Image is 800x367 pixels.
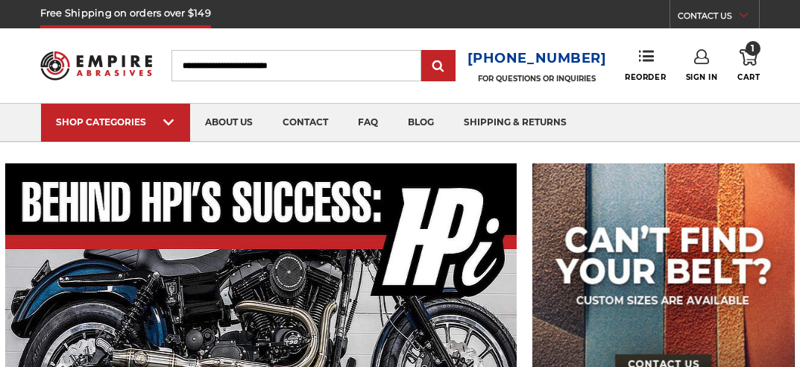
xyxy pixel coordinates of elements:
[449,104,582,142] a: shipping & returns
[190,104,268,142] a: about us
[686,72,718,82] span: Sign In
[678,7,759,28] a: CONTACT US
[343,104,393,142] a: faq
[40,44,152,88] img: Empire Abrasives
[56,116,175,128] div: SHOP CATEGORIES
[625,49,666,81] a: Reorder
[746,41,760,56] span: 1
[467,48,607,69] a: [PHONE_NUMBER]
[467,74,607,84] p: FOR QUESTIONS OR INQUIRIES
[268,104,343,142] a: contact
[393,104,449,142] a: blog
[423,51,453,81] input: Submit
[737,72,760,82] span: Cart
[737,49,760,82] a: 1 Cart
[625,72,666,82] span: Reorder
